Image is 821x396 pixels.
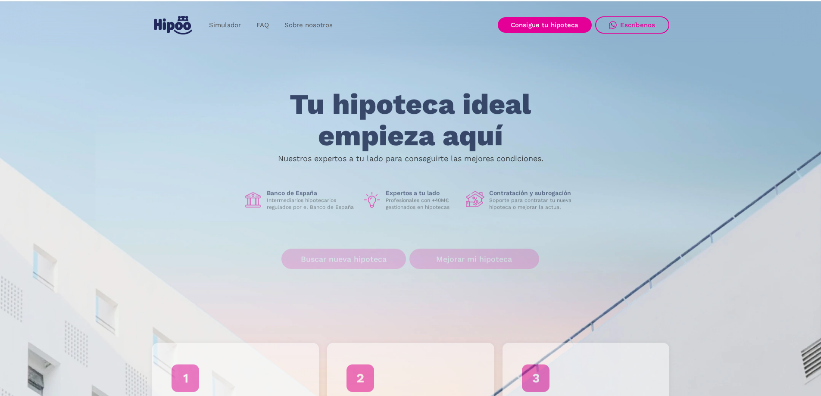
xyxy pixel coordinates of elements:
a: Escríbenos [595,16,669,34]
a: Mejorar mi hipoteca [409,249,539,269]
div: Escríbenos [620,21,656,29]
p: Profesionales con +40M€ gestionados en hipotecas [386,197,459,211]
a: Buscar nueva hipoteca [281,249,406,269]
h1: Expertos a tu lado [386,189,459,197]
a: FAQ [249,17,277,34]
p: Soporte para contratar tu nueva hipoteca o mejorar la actual [489,197,578,211]
a: Simulador [201,17,249,34]
h1: Banco de España [267,189,356,197]
h1: Contratación y subrogación [489,189,578,197]
a: Consigue tu hipoteca [498,17,592,33]
p: Nuestros expertos a tu lado para conseguirte las mejores condiciones. [278,155,543,162]
h1: Tu hipoteca ideal empieza aquí [247,89,574,151]
a: home [152,12,194,38]
a: Sobre nosotros [277,17,340,34]
p: Intermediarios hipotecarios regulados por el Banco de España [267,197,356,211]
